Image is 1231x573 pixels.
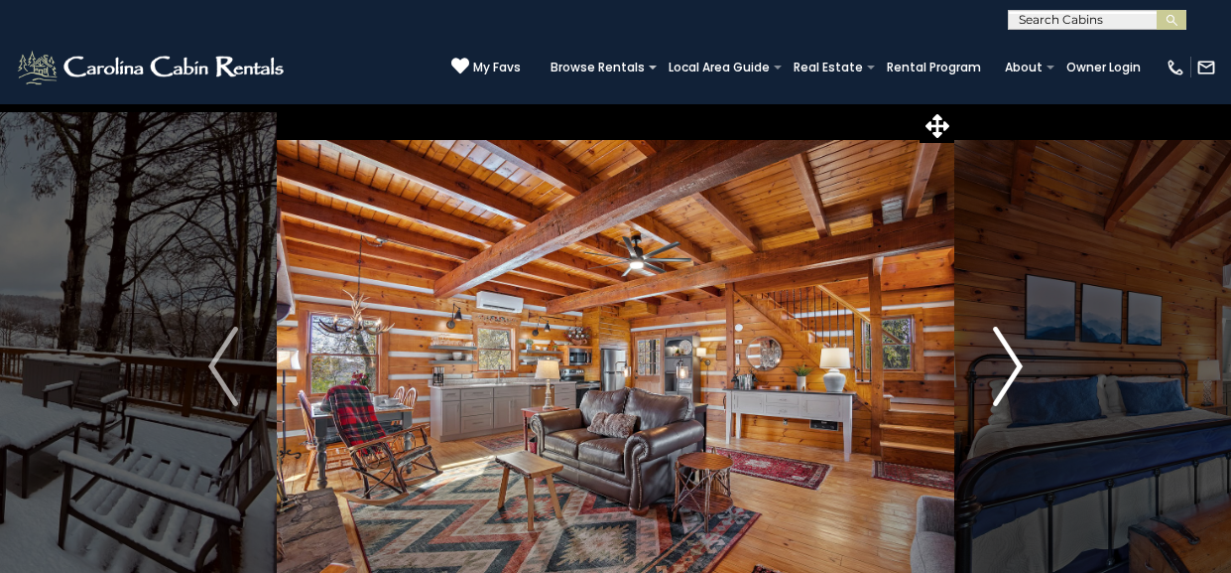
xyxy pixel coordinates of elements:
[1056,54,1151,81] a: Owner Login
[451,57,521,77] a: My Favs
[993,327,1023,406] img: arrow
[1166,58,1185,77] img: phone-regular-white.png
[541,54,655,81] a: Browse Rentals
[877,54,991,81] a: Rental Program
[659,54,780,81] a: Local Area Guide
[995,54,1052,81] a: About
[15,48,290,87] img: White-1-2.png
[473,59,521,76] span: My Favs
[208,327,238,406] img: arrow
[1196,58,1216,77] img: mail-regular-white.png
[784,54,873,81] a: Real Estate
